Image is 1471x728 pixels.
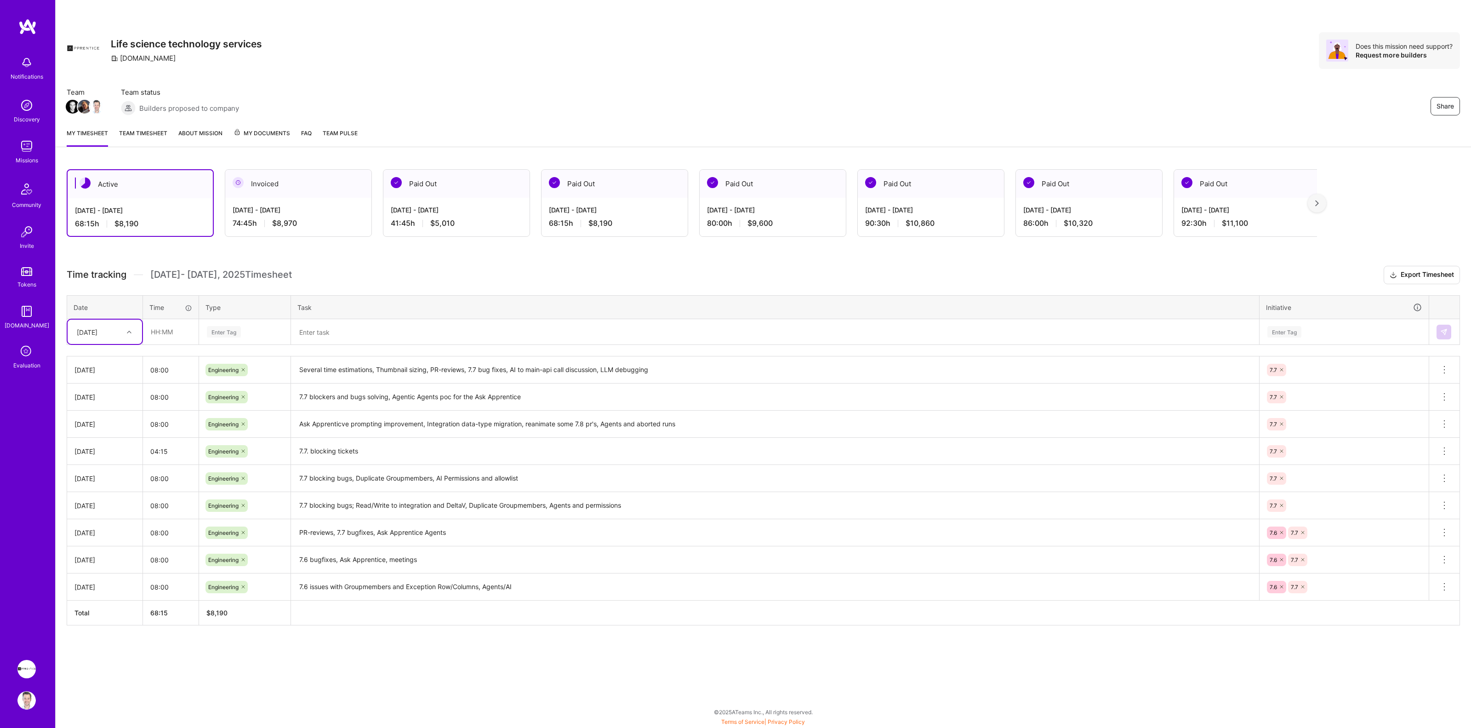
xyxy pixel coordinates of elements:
span: Engineering [208,584,239,590]
span: $11,100 [1222,218,1248,228]
div: [DATE] [74,365,135,375]
div: [DATE] - [DATE] [1023,205,1155,215]
i: icon Download [1390,270,1397,280]
span: | [721,718,805,725]
a: Privacy Policy [768,718,805,725]
div: 90:30 h [865,218,997,228]
a: FAQ [301,128,312,147]
span: $9,600 [747,218,773,228]
span: $10,320 [1064,218,1093,228]
a: Terms of Service [721,718,764,725]
a: Team Member Avatar [91,99,103,115]
div: [DATE] [74,447,135,456]
img: Paid Out [391,177,402,188]
span: $8,190 [588,218,612,228]
img: Submit [1440,328,1448,336]
input: HH:MM [143,493,199,518]
textarea: 7.7 blockers and bugs solving, Agentic Agents poc for the Ask Apprentice [292,384,1258,410]
span: $ 8,190 [206,609,228,617]
img: discovery [17,96,36,115]
a: Team Pulse [323,128,358,147]
span: Engineering [208,475,239,482]
img: Active [80,178,91,189]
img: right [1315,200,1319,206]
span: Team [67,87,103,97]
div: [DATE] - [DATE] [549,205,680,215]
span: Engineering [208,529,239,536]
div: [DATE] - [DATE] [707,205,838,215]
a: User Avatar [15,691,38,710]
div: © 2025 ATeams Inc., All rights reserved. [55,700,1471,723]
img: Paid Out [549,177,560,188]
img: Community [16,178,38,200]
div: Enter Tag [1267,325,1301,339]
input: HH:MM [143,320,198,344]
span: Engineering [208,367,239,373]
div: 68:15 h [75,219,205,229]
span: $10,860 [906,218,935,228]
span: $8,190 [114,219,138,229]
a: Apprentice: Life science technology services [15,660,38,678]
div: [DATE] - [DATE] [75,206,205,215]
th: Total [67,601,143,625]
span: $5,010 [430,218,455,228]
img: Paid Out [1181,177,1192,188]
input: HH:MM [143,385,199,409]
div: [DATE] [77,327,97,337]
img: tokens [21,267,32,276]
span: Share [1437,102,1454,111]
textarea: 7.6 issues with Groupmembers and Exception Row/Columns, Agents/AI [292,574,1258,600]
h3: Life science technology services [111,38,262,50]
button: Export Timesheet [1384,266,1460,284]
span: Engineering [208,556,239,563]
div: [DATE] [74,474,135,483]
img: Avatar [1326,40,1348,62]
div: [DATE] [74,501,135,510]
textarea: Several time estimations, Thumbnail sizing, PR-reviews, 7.7 bug fixes, AI to main-api call discus... [292,357,1258,383]
img: Invite [17,223,36,241]
div: 68:15 h [549,218,680,228]
span: Engineering [208,394,239,401]
img: Company Logo [67,32,100,65]
div: Does this mission need support? [1356,42,1453,51]
a: Team Member Avatar [67,99,79,115]
div: Paid Out [1016,170,1162,198]
input: HH:MM [143,575,199,599]
img: User Avatar [17,691,36,710]
span: Engineering [208,502,239,509]
i: icon CompanyGray [111,55,118,62]
img: logo [18,18,37,35]
div: Invite [20,241,34,251]
div: 80:00 h [707,218,838,228]
div: [DOMAIN_NAME] [5,321,49,330]
div: [DATE] - [DATE] [391,205,522,215]
textarea: 7.7. blocking tickets [292,439,1258,464]
span: 7.6 [1270,556,1277,563]
div: Paid Out [542,170,688,198]
th: Task [291,295,1260,319]
a: Team timesheet [119,128,167,147]
span: [DATE] - [DATE] , 2025 Timesheet [150,269,292,281]
th: Date [67,295,143,319]
div: Enter Tag [207,325,241,339]
div: Time [149,303,192,312]
a: My timesheet [67,128,108,147]
div: [DATE] [74,419,135,429]
span: Builders proposed to company [139,103,239,113]
div: Evaluation [13,361,40,370]
img: bell [17,53,36,72]
span: 7.7 [1291,556,1298,563]
img: Team Member Avatar [78,100,91,114]
th: Type [199,295,291,319]
span: 7.7 [1291,529,1298,536]
a: My Documents [234,128,290,147]
button: Share [1431,97,1460,115]
div: 92:30 h [1181,218,1313,228]
div: Request more builders [1356,51,1453,59]
div: 41:45 h [391,218,522,228]
img: Invoiced [233,177,244,188]
div: 74:45 h [233,218,364,228]
i: icon SelectionTeam [18,343,35,361]
input: HH:MM [143,548,199,572]
div: [DATE] - [DATE] [1181,205,1313,215]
